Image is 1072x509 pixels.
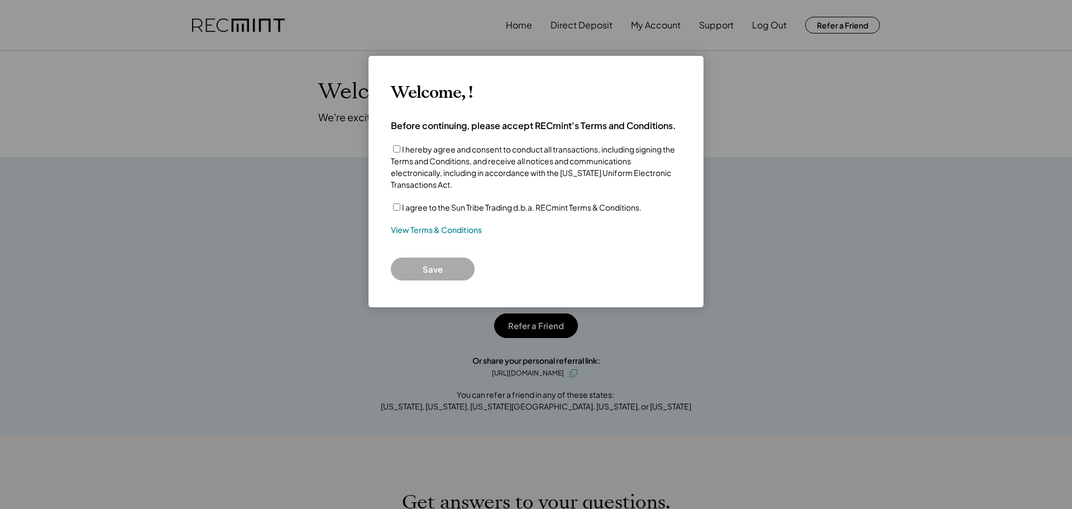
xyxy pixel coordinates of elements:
[391,144,675,189] label: I hereby agree and consent to conduct all transactions, including signing the Terms and Condition...
[391,120,676,132] h4: Before continuing, please accept RECmint's Terms and Conditions.
[391,225,482,236] a: View Terms & Conditions
[391,258,475,280] button: Save
[391,83,472,103] h3: Welcome, !
[402,202,642,212] label: I agree to the Sun Tribe Trading d.b.a. RECmint Terms & Conditions.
